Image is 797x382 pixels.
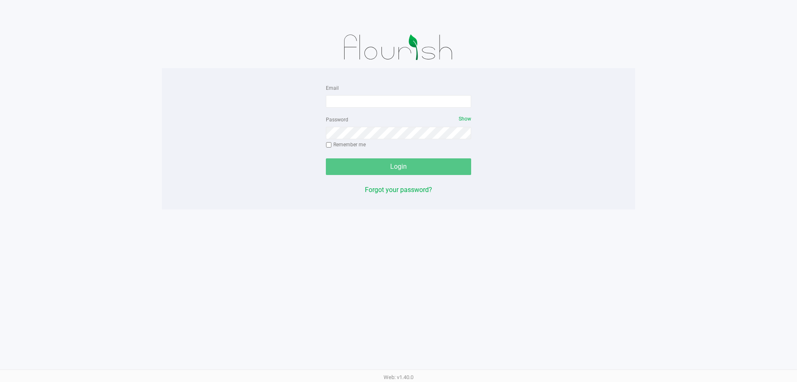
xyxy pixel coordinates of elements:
label: Password [326,116,348,123]
span: Web: v1.40.0 [384,374,413,380]
input: Remember me [326,142,332,148]
label: Remember me [326,141,366,148]
span: Show [459,116,471,122]
label: Email [326,84,339,92]
button: Forgot your password? [365,185,432,195]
